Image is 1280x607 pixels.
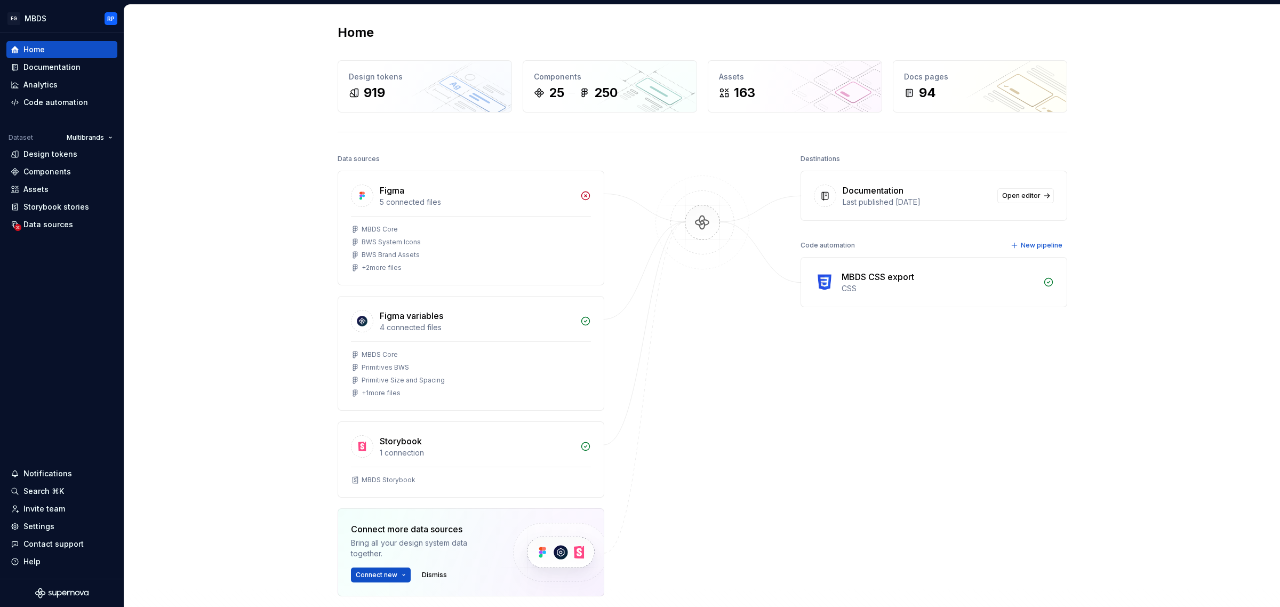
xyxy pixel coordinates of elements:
div: RP [107,14,115,23]
a: Open editor [997,188,1054,203]
div: Storybook stories [23,202,89,212]
button: Notifications [6,465,117,482]
span: Dismiss [422,571,447,579]
div: MBDS CSS export [842,270,914,283]
button: Multibrands [62,130,117,145]
div: MBDS Core [362,350,398,359]
div: Invite team [23,504,65,514]
a: Home [6,41,117,58]
div: Dataset [9,133,33,142]
a: Storybook1 connectionMBDS Storybook [338,421,604,498]
h2: Home [338,24,374,41]
div: EG [7,12,20,25]
button: Dismiss [417,568,452,582]
span: Multibrands [67,133,104,142]
div: Contact support [23,539,84,549]
a: Docs pages94 [893,60,1067,113]
div: 1 connection [380,448,574,458]
span: Connect new [356,571,397,579]
div: CSS [842,283,1037,294]
button: Help [6,553,117,570]
a: Components25250 [523,60,697,113]
div: Primitives BWS [362,363,409,372]
a: Design tokens919 [338,60,512,113]
div: 5 connected files [380,197,574,207]
div: Code automation [23,97,88,108]
div: Bring all your design system data together. [351,538,495,559]
a: Invite team [6,500,117,517]
div: Components [23,166,71,177]
a: Figma5 connected filesMBDS CoreBWS System IconsBWS Brand Assets+2more files [338,171,604,285]
div: 94 [919,84,936,101]
a: Figma variables4 connected filesMBDS CorePrimitives BWSPrimitive Size and Spacing+1more files [338,296,604,411]
div: 25 [549,84,564,101]
div: Assets [23,184,49,195]
div: Documentation [23,62,81,73]
div: BWS System Icons [362,238,421,246]
div: Documentation [843,184,903,197]
a: Components [6,163,117,180]
div: Help [23,556,41,567]
button: Contact support [6,536,117,553]
span: New pipeline [1021,241,1062,250]
div: MBDS Core [362,225,398,234]
button: EGMBDSRP [2,7,122,30]
div: Components [534,71,686,82]
div: 250 [594,84,618,101]
div: Design tokens [349,71,501,82]
div: Destinations [801,151,840,166]
a: Assets163 [708,60,882,113]
svg: Supernova Logo [35,588,89,598]
div: Settings [23,521,54,532]
a: Analytics [6,76,117,93]
a: Settings [6,518,117,535]
a: Documentation [6,59,117,76]
div: Assets [719,71,871,82]
div: 919 [364,84,385,101]
div: Home [23,44,45,55]
button: Search ⌘K [6,483,117,500]
div: + 2 more files [362,263,402,272]
div: Connect more data sources [351,523,495,536]
div: Last published [DATE] [843,197,991,207]
div: Design tokens [23,149,77,159]
div: MBDS Storybook [362,476,415,484]
div: Primitive Size and Spacing [362,376,445,385]
button: New pipeline [1007,238,1067,253]
button: Connect new [351,568,411,582]
a: Design tokens [6,146,117,163]
span: Open editor [1002,191,1041,200]
div: Analytics [23,79,58,90]
div: BWS Brand Assets [362,251,420,259]
div: Figma variables [380,309,443,322]
div: Notifications [23,468,72,479]
div: + 1 more files [362,389,401,397]
div: Data sources [23,219,73,230]
div: Code automation [801,238,855,253]
div: MBDS [25,13,46,24]
div: Figma [380,184,404,197]
div: Storybook [380,435,422,448]
div: 163 [734,84,755,101]
a: Storybook stories [6,198,117,215]
div: 4 connected files [380,322,574,333]
div: Search ⌘K [23,486,64,497]
a: Assets [6,181,117,198]
div: Docs pages [904,71,1056,82]
a: Code automation [6,94,117,111]
div: Data sources [338,151,380,166]
a: Data sources [6,216,117,233]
